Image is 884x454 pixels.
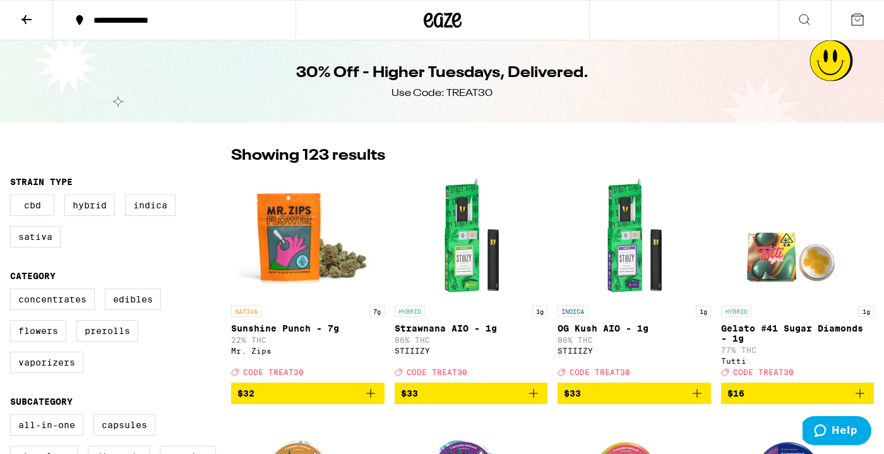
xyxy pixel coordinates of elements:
iframe: Opens a widget where you can find more information [803,416,871,448]
p: INDICA [558,306,588,317]
p: Strawnana AIO - 1g [395,323,548,333]
label: Vaporizers [10,352,83,373]
label: Capsules [93,414,155,436]
p: 1g [859,306,874,317]
span: $33 [401,388,418,398]
p: HYBRID [395,306,425,317]
p: 77% THC [721,346,875,354]
button: Add to bag [395,383,548,404]
img: Mr. Zips - Sunshine Punch - 7g [234,173,382,299]
label: Flowers [10,320,66,342]
legend: Subcategory [10,397,73,407]
p: OG Kush AIO - 1g [558,323,711,333]
label: Prerolls [76,320,138,342]
button: Add to bag [231,383,385,404]
a: Open page for OG Kush AIO - 1g from STIIIZY [558,173,711,383]
span: CODE TREAT30 [407,368,467,376]
img: STIIIZY - Strawnana AIO - 1g [408,173,534,299]
label: All-In-One [10,414,83,436]
a: Open page for Gelato #41 Sugar Diamonds - 1g from Tutti [721,173,875,383]
a: Open page for Strawnana AIO - 1g from STIIIZY [395,173,548,383]
div: STIIIZY [395,347,548,355]
span: CODE TREAT30 [733,368,794,376]
p: 7g [369,306,385,317]
div: Use Code: TREAT30 [391,87,493,100]
p: Sunshine Punch - 7g [231,323,385,333]
label: Concentrates [10,289,95,310]
legend: Category [10,271,56,281]
p: 22% THC [231,336,385,344]
span: $16 [727,388,744,398]
p: 86% THC [395,336,548,344]
div: Mr. Zips [231,347,385,355]
div: STIIIZY [558,347,711,355]
label: CBD [10,194,54,216]
span: CODE TREAT30 [570,368,630,376]
p: SATIVA [231,306,261,317]
button: Add to bag [721,383,875,404]
p: Showing 123 results [231,145,385,167]
img: Tutti - Gelato #41 Sugar Diamonds - 1g [734,173,861,299]
p: HYBRID [721,306,751,317]
span: CODE TREAT30 [243,368,304,376]
div: Tutti [721,357,875,365]
p: 1g [532,306,547,317]
label: Hybrid [64,194,115,216]
p: 1g [696,306,711,317]
span: $32 [237,388,254,398]
span: $33 [564,388,581,398]
label: Edibles [105,289,161,310]
h1: 30% Off - Higher Tuesdays, Delivered. [296,63,588,84]
p: 86% THC [558,336,711,344]
legend: Strain Type [10,177,73,187]
img: STIIIZY - OG Kush AIO - 1g [571,173,697,299]
label: Indica [125,194,176,216]
label: Sativa [10,226,61,248]
p: Gelato #41 Sugar Diamonds - 1g [721,323,875,343]
a: Open page for Sunshine Punch - 7g from Mr. Zips [231,173,385,383]
button: Add to bag [558,383,711,404]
